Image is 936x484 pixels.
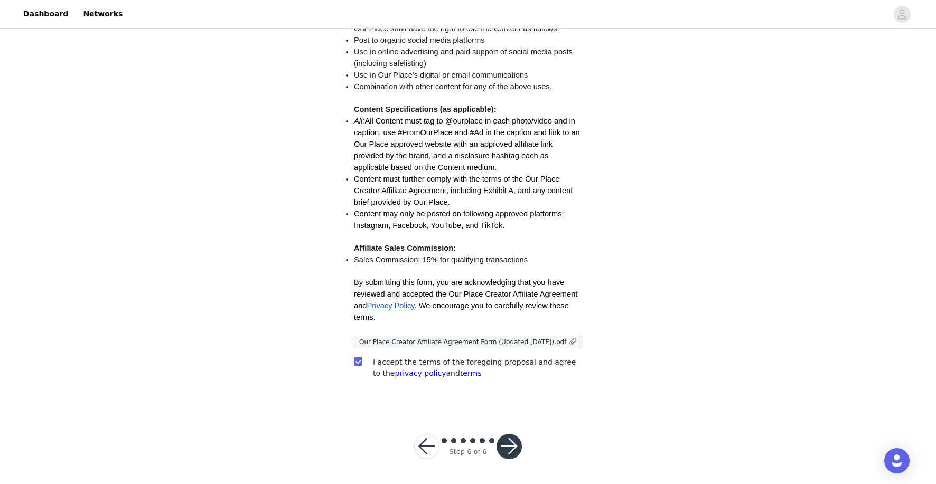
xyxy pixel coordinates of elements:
span: All Content must tag to @ourplace in each photo/video and in caption, use #FromOurPlace and #Ad i... [354,117,582,172]
span: Post to organic social media platforms [354,36,485,44]
span: Content may only be posted on following approved platforms: Instagram, Facebook, YouTube, and Tik... [354,210,566,230]
div: Step 6 of 6 [449,447,486,457]
span: Use in online advertising and paid support of social media posts (including safelisting) [354,48,575,68]
div: avatar [897,6,907,23]
span: By submitting this form, you are acknowledging that you have reviewed and accepted the Our Place ... [354,278,579,310]
a: Dashboard [17,2,74,26]
span: Affiliate Sales Commission: [354,244,456,252]
span: All: [354,117,364,125]
span: Content Specifications (as applicable): [354,105,497,113]
span: . We encourage you to carefully review these terms. [354,301,571,321]
a: Privacy Policy [367,301,414,310]
a: Networks [77,2,129,26]
span: Combination with other content for any of the above uses. [354,82,552,91]
a: privacy policy [395,369,446,377]
a: terms [460,369,482,377]
span: Our Place Creator Affiliate Agreement Form (Updated [DATE]).pdf [359,338,566,346]
a: Our Place Creator Affiliate Agreement Form (Updated [DATE]).pdf [355,336,582,347]
span: Use in Our Place's digital or email communications [354,71,528,79]
span: Content must further comply with the terms of the Our Place Creator Affiliate Agreement, includin... [354,175,575,206]
span: I accept the terms of the foregoing proposal and agree to the and [373,358,576,377]
span: Sales Commission: 15% for qualifying transactions [354,255,528,264]
div: Open Intercom Messenger [884,448,910,473]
